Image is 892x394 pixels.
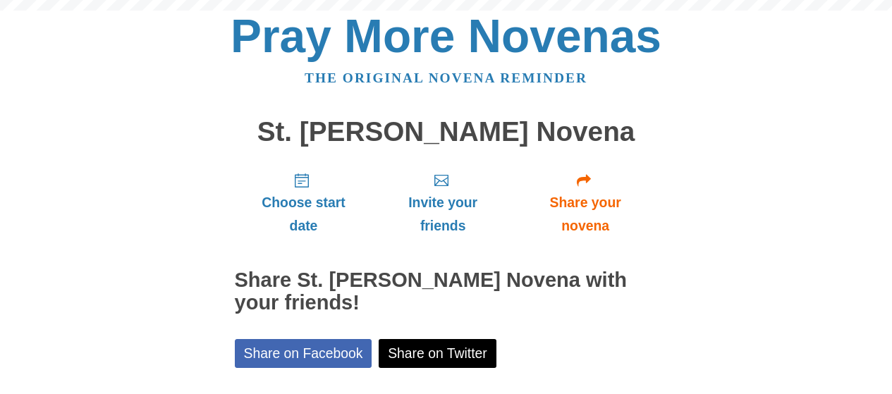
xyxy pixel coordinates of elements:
[372,161,513,245] a: Invite your friends
[235,269,658,314] h2: Share St. [PERSON_NAME] Novena with your friends!
[305,70,587,85] a: The original novena reminder
[379,339,496,368] a: Share on Twitter
[235,117,658,147] h1: St. [PERSON_NAME] Novena
[231,10,661,62] a: Pray More Novenas
[235,161,373,245] a: Choose start date
[249,191,359,238] span: Choose start date
[513,161,658,245] a: Share your novena
[386,191,499,238] span: Invite your friends
[235,339,372,368] a: Share on Facebook
[527,191,644,238] span: Share your novena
